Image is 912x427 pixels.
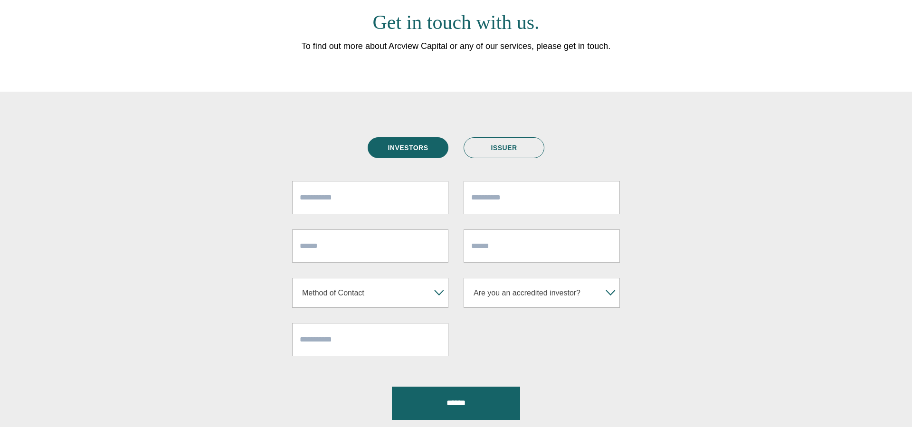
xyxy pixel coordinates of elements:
[464,137,544,158] a: ISSUER
[121,10,791,35] h2: Get in touch with us.
[430,278,448,307] b: ▾
[601,278,619,307] b: ▾
[297,278,430,307] span: Method of Contact
[121,39,791,54] p: To find out more about Arcview Capital or any of our services, please get in touch.
[469,278,601,307] span: Are you an accredited investor?
[368,137,448,158] a: INVESTORS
